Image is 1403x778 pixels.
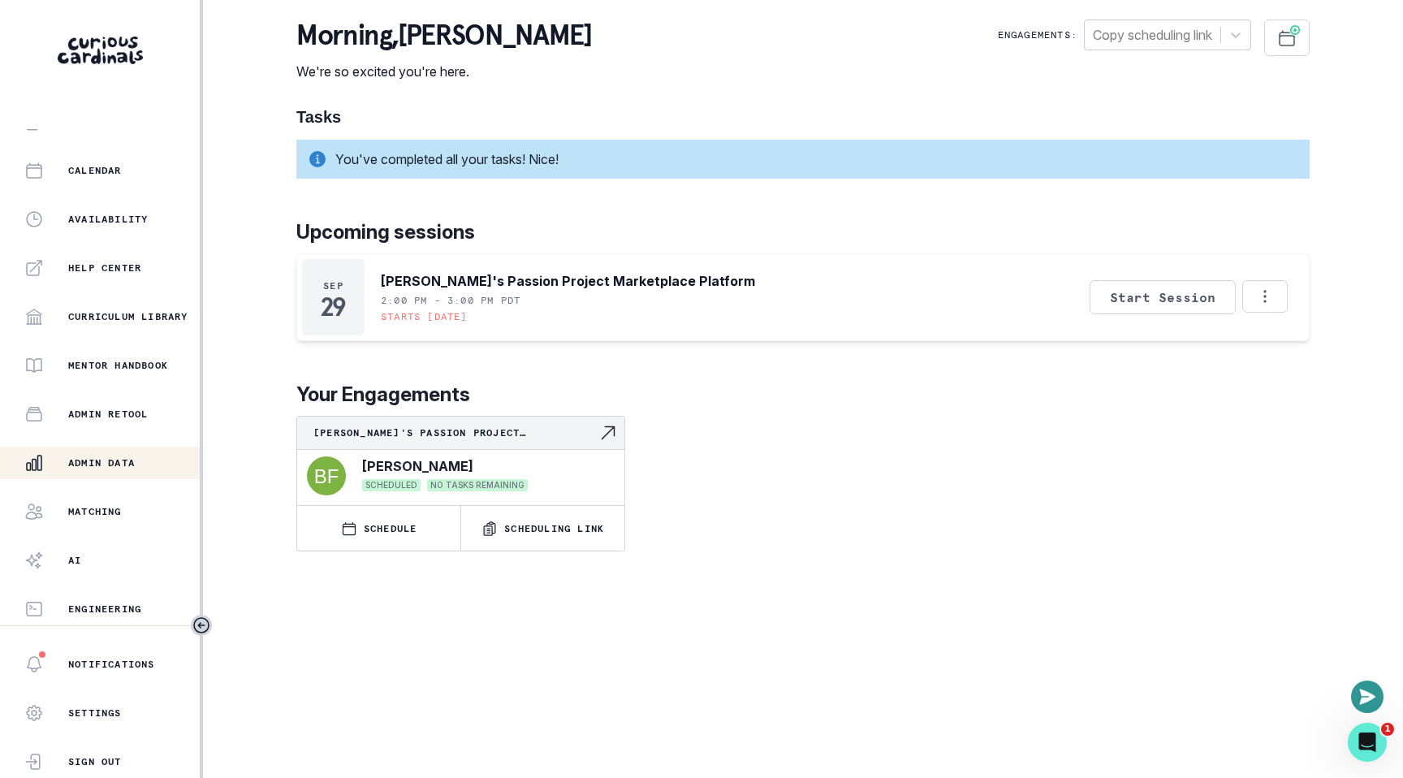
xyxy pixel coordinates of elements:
p: Admin Retool [68,408,148,421]
button: Schedule Sessions [1264,19,1310,56]
p: Starts [DATE] [381,310,468,323]
p: Curriculum Library [68,310,188,323]
p: Sep [323,279,343,292]
svg: Navigate to engagement page [598,423,618,443]
p: SCHEDULE [364,522,417,535]
button: SCHEDULE [297,506,460,551]
img: Curious Cardinals Logo [58,37,143,64]
p: Matching [68,505,122,518]
p: AI [68,554,81,567]
button: Scheduling Link [461,506,624,551]
span: SCHEDULED [362,479,421,491]
p: Engagements: [998,28,1077,41]
button: Options [1242,280,1288,313]
p: Availability [68,213,148,226]
p: Calendar [68,164,122,177]
p: Mentor Handbook [68,359,168,372]
p: Engineering [68,603,141,616]
iframe: Intercom live chat [1348,723,1387,762]
button: Start Session [1090,280,1236,314]
p: Sign Out [68,755,122,768]
p: Help Center [68,261,141,274]
p: Your Engagements [296,380,1310,409]
div: You've completed all your tasks! Nice! [296,140,1310,179]
p: Settings [68,707,122,720]
a: [PERSON_NAME]'s Passion Project Marketplace PlatformNavigate to engagement page[PERSON_NAME]SCHED... [297,417,624,499]
img: svg [307,456,346,495]
button: Toggle sidebar [191,615,212,636]
p: Upcoming sessions [296,218,1310,247]
p: We're so excited you're here. [296,62,591,81]
span: NO TASKS REMAINING [427,479,528,491]
p: Admin Data [68,456,135,469]
p: [PERSON_NAME] [362,456,473,476]
p: Scheduling Link [504,522,604,535]
h1: Tasks [296,107,1310,127]
p: Notifications [68,658,155,671]
button: Open or close messaging widget [1351,681,1384,713]
p: 29 [321,299,346,315]
p: 2:00 PM - 3:00 PM PDT [381,294,520,307]
span: 1 [1381,723,1394,736]
p: [PERSON_NAME]'s Passion Project Marketplace Platform [313,426,598,439]
p: [PERSON_NAME]'s Passion Project Marketplace Platform [381,271,755,291]
p: morning , [PERSON_NAME] [296,19,591,52]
